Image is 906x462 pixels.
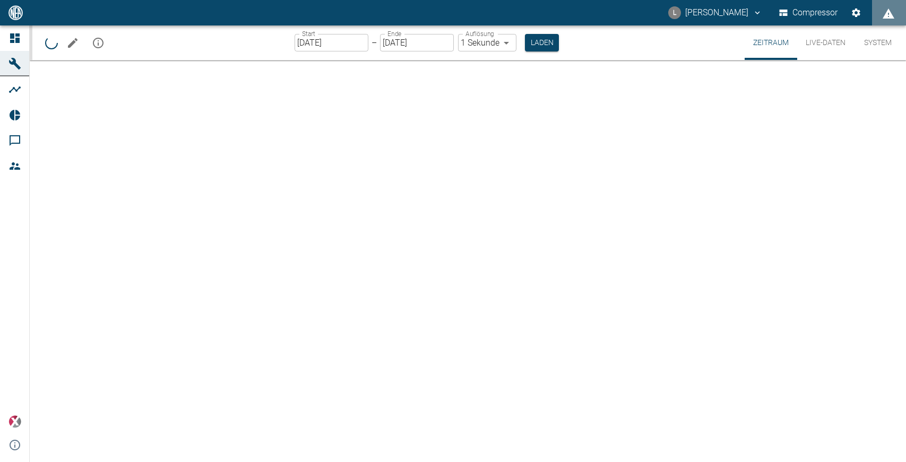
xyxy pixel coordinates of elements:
img: Xplore Logo [8,415,21,428]
button: Live-Daten [797,25,854,60]
button: Compressor [777,3,840,22]
button: Einstellungen [847,3,866,22]
div: 1 Sekunde [458,34,516,51]
button: luca.corigliano@neuman-esser.com [667,3,764,22]
button: Machine bearbeiten [62,32,83,54]
p: – [372,37,377,49]
button: Laden [525,34,559,51]
label: Auflösung [465,29,494,38]
div: L [668,6,681,19]
label: Ende [387,29,401,38]
input: DD.MM.YYYY [295,34,368,51]
button: Zeitraum [745,25,797,60]
button: mission info [88,32,109,54]
label: Start [302,29,315,38]
img: logo [7,5,24,20]
button: System [854,25,902,60]
input: DD.MM.YYYY [380,34,454,51]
